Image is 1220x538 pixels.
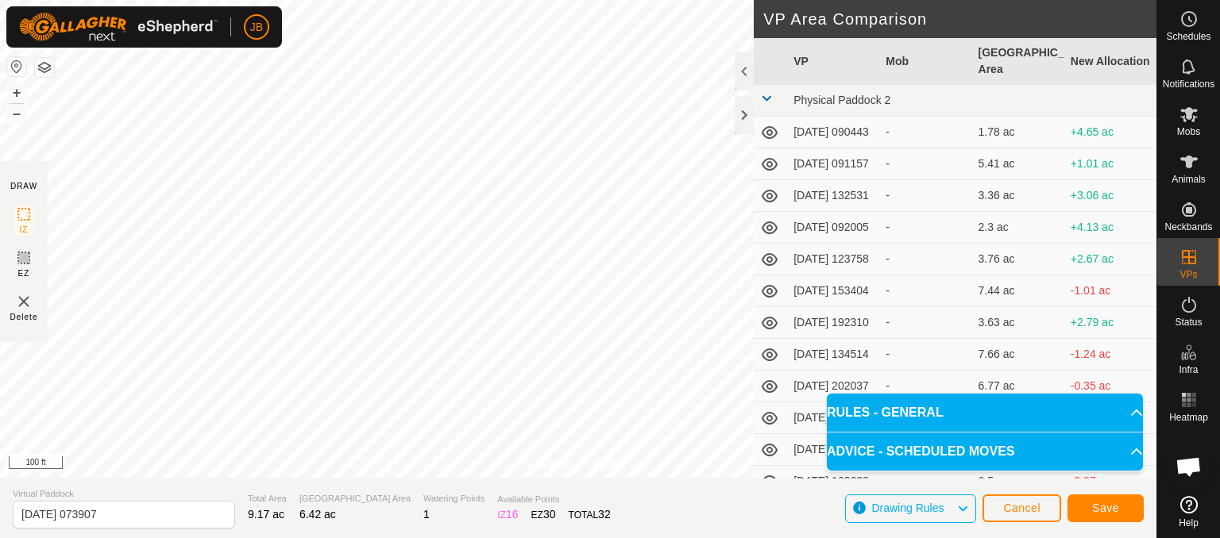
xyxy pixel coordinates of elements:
[972,38,1064,85] th: [GEOGRAPHIC_DATA] Area
[787,244,879,275] td: [DATE] 123758
[879,38,971,85] th: Mob
[20,224,29,236] span: IZ
[972,275,1064,307] td: 7.44 ac
[1064,307,1156,339] td: +2.79 ac
[14,292,33,311] img: VP
[7,57,26,76] button: Reset Map
[972,339,1064,371] td: 7.66 ac
[886,156,965,172] div: -
[1177,127,1200,136] span: Mobs
[886,251,965,267] div: -
[886,346,965,363] div: -
[793,94,890,106] span: Physical Paddock 2
[10,311,38,323] span: Delete
[1064,180,1156,212] td: +3.06 ac
[886,124,965,140] div: -
[531,506,556,523] div: EZ
[497,506,518,523] div: IZ
[299,508,336,521] span: 6.42 ac
[886,378,965,394] div: -
[13,487,235,501] span: Virtual Paddock
[1164,222,1212,232] span: Neckbands
[787,466,879,498] td: [DATE] 162628
[1179,365,1198,375] span: Infra
[886,473,965,490] div: -
[594,457,641,471] a: Contact Us
[787,275,879,307] td: [DATE] 153404
[972,117,1064,148] td: 1.78 ac
[1064,148,1156,180] td: +1.01 ac
[7,83,26,102] button: +
[569,506,611,523] div: TOTAL
[787,117,879,148] td: [DATE] 090443
[983,494,1061,522] button: Cancel
[1003,501,1040,514] span: Cancel
[871,501,944,514] span: Drawing Rules
[972,148,1064,180] td: 5.41 ac
[1165,443,1213,490] div: Open chat
[10,180,37,192] div: DRAW
[886,282,965,299] div: -
[248,492,287,505] span: Total Area
[787,371,879,402] td: [DATE] 202037
[972,371,1064,402] td: 6.77 ac
[1163,79,1214,89] span: Notifications
[827,394,1143,432] p-accordion-header: RULES - GENERAL
[1064,117,1156,148] td: +4.65 ac
[787,148,879,180] td: [DATE] 091157
[886,187,965,204] div: -
[763,10,1156,29] h2: VP Area Comparison
[1067,494,1144,522] button: Save
[886,314,965,331] div: -
[827,403,944,422] span: RULES - GENERAL
[787,307,879,339] td: [DATE] 192310
[248,508,284,521] span: 9.17 ac
[787,38,879,85] th: VP
[972,307,1064,339] td: 3.63 ac
[423,508,430,521] span: 1
[787,180,879,212] td: [DATE] 132531
[1169,413,1208,422] span: Heatmap
[543,508,556,521] span: 30
[787,339,879,371] td: [DATE] 134514
[787,402,879,434] td: [DATE] 202409
[1064,38,1156,85] th: New Allocation
[1172,175,1206,184] span: Animals
[972,244,1064,275] td: 3.76 ac
[7,104,26,123] button: –
[423,492,485,505] span: Watering Points
[18,267,30,279] span: EZ
[827,432,1143,471] p-accordion-header: ADVICE - SCHEDULED MOVES
[1179,518,1199,528] span: Help
[497,493,610,506] span: Available Points
[19,13,218,41] img: Gallagher Logo
[1179,270,1197,279] span: VPs
[1092,501,1119,514] span: Save
[506,508,519,521] span: 16
[787,212,879,244] td: [DATE] 092005
[1157,490,1220,534] a: Help
[886,219,965,236] div: -
[1064,339,1156,371] td: -1.24 ac
[1175,317,1202,327] span: Status
[35,58,54,77] button: Map Layers
[1064,275,1156,307] td: -1.01 ac
[299,492,411,505] span: [GEOGRAPHIC_DATA] Area
[1064,244,1156,275] td: +2.67 ac
[1064,212,1156,244] td: +4.13 ac
[515,457,575,471] a: Privacy Policy
[250,19,263,36] span: JB
[1064,371,1156,402] td: -0.35 ac
[972,180,1064,212] td: 3.36 ac
[972,212,1064,244] td: 2.3 ac
[1166,32,1210,41] span: Schedules
[787,434,879,466] td: [DATE] 202628
[827,442,1014,461] span: ADVICE - SCHEDULED MOVES
[598,508,611,521] span: 32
